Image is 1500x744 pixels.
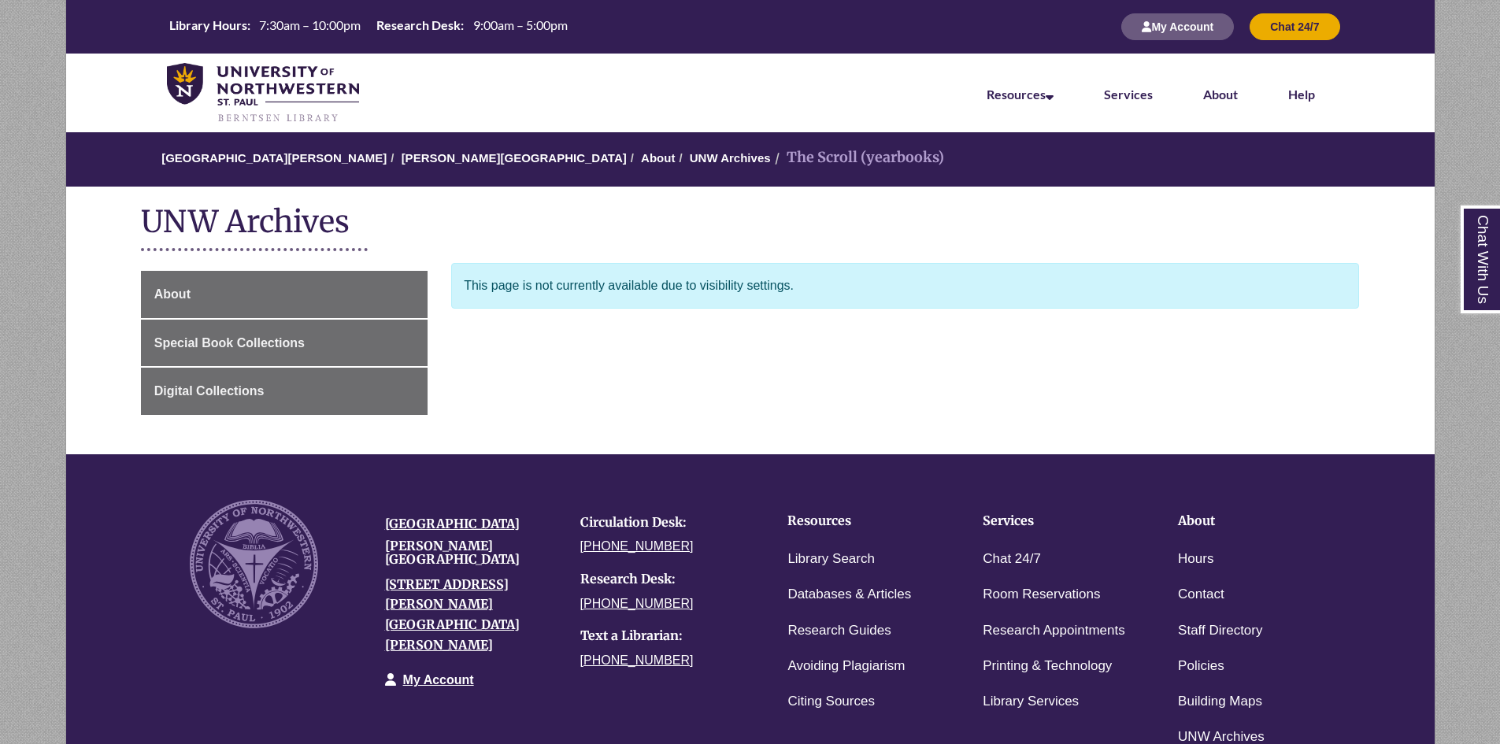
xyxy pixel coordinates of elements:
[1250,20,1339,33] a: Chat 24/7
[787,514,934,528] h4: Resources
[1178,620,1262,642] a: Staff Directory
[1288,87,1315,102] a: Help
[473,17,568,32] span: 9:00am – 5:00pm
[259,17,361,32] span: 7:30am – 10:00pm
[451,263,1359,309] div: This page is not currently available due to visibility settings.
[370,17,466,34] th: Research Desk:
[141,271,428,415] div: Guide Page Menu
[580,653,694,667] a: [PHONE_NUMBER]
[787,548,875,571] a: Library Search
[983,690,1079,713] a: Library Services
[1104,87,1153,102] a: Services
[403,673,474,687] a: My Account
[163,17,574,38] a: Hours Today
[1121,13,1234,40] button: My Account
[167,63,360,124] img: UNWSP Library Logo
[580,572,752,587] h4: Research Desk:
[983,583,1100,606] a: Room Reservations
[1178,548,1213,571] a: Hours
[163,17,574,36] table: Hours Today
[190,500,318,628] img: UNW seal
[141,320,428,367] a: Special Book Collections
[983,620,1125,642] a: Research Appointments
[787,583,911,606] a: Databases & Articles
[385,516,520,531] a: [GEOGRAPHIC_DATA]
[385,576,520,653] a: [STREET_ADDRESS][PERSON_NAME][GEOGRAPHIC_DATA][PERSON_NAME]
[154,287,191,301] span: About
[385,539,557,567] h4: [PERSON_NAME][GEOGRAPHIC_DATA]
[987,87,1054,102] a: Resources
[402,151,627,165] a: [PERSON_NAME][GEOGRAPHIC_DATA]
[161,151,387,165] a: [GEOGRAPHIC_DATA][PERSON_NAME]
[641,151,675,165] a: About
[163,17,253,34] th: Library Hours:
[983,548,1041,571] a: Chat 24/7
[1178,583,1224,606] a: Contact
[141,202,1360,244] h1: UNW Archives
[771,146,944,169] li: The Scroll (yearbooks)
[1178,514,1324,528] h4: About
[787,620,891,642] a: Research Guides
[1178,655,1224,678] a: Policies
[787,690,875,713] a: Citing Sources
[141,271,428,318] a: About
[983,655,1112,678] a: Printing & Technology
[580,516,752,530] h4: Circulation Desk:
[141,368,428,415] a: Digital Collections
[1203,87,1238,102] a: About
[580,597,694,610] a: [PHONE_NUMBER]
[787,655,905,678] a: Avoiding Plagiarism
[580,539,694,553] a: [PHONE_NUMBER]
[580,629,752,643] h4: Text a Librarian:
[1178,690,1262,713] a: Building Maps
[1121,20,1234,33] a: My Account
[983,514,1129,528] h4: Services
[154,336,305,350] span: Special Book Collections
[690,151,771,165] a: UNW Archives
[1250,13,1339,40] button: Chat 24/7
[154,384,265,398] span: Digital Collections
